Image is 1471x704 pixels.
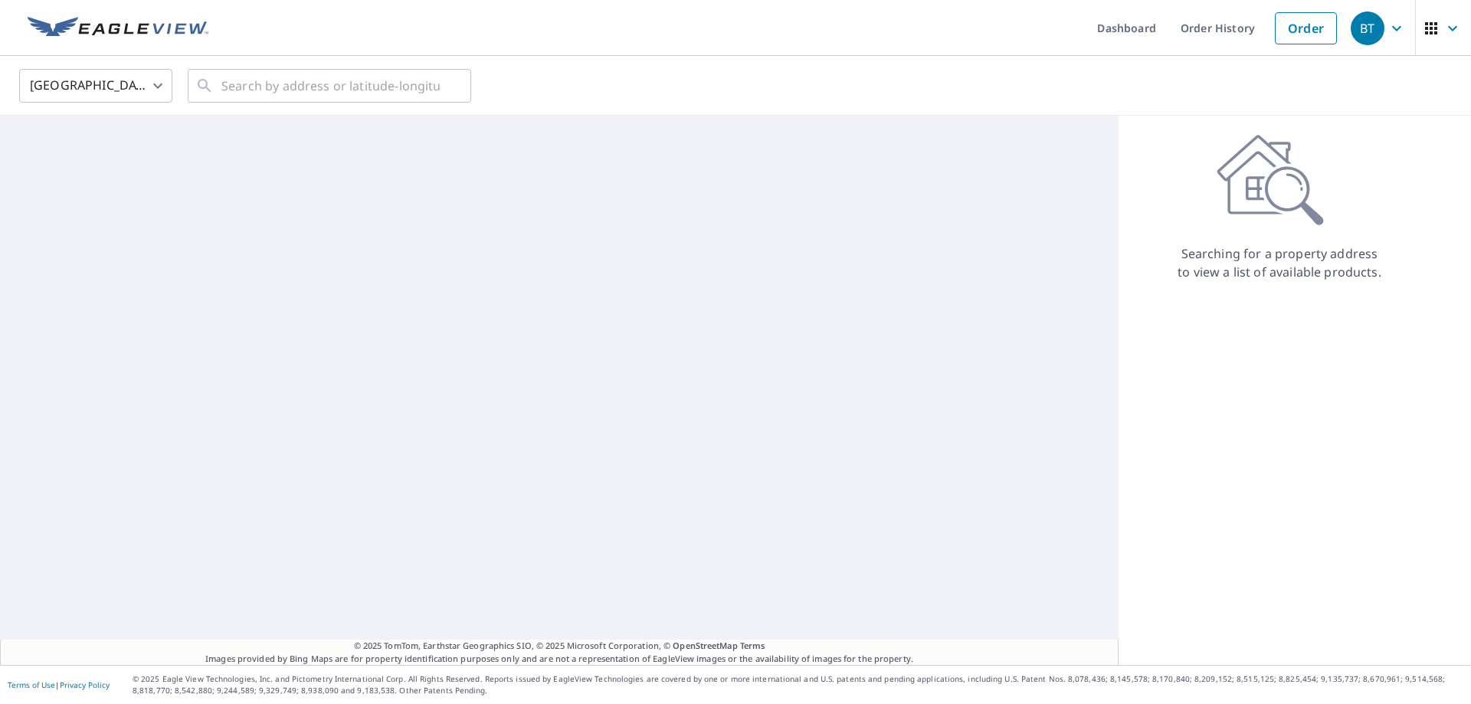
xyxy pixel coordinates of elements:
[60,679,110,690] a: Privacy Policy
[8,679,55,690] a: Terms of Use
[221,64,440,107] input: Search by address or latitude-longitude
[1275,12,1337,44] a: Order
[133,673,1463,696] p: © 2025 Eagle View Technologies, Inc. and Pictometry International Corp. All Rights Reserved. Repo...
[673,640,737,651] a: OpenStreetMap
[8,680,110,689] p: |
[740,640,765,651] a: Terms
[28,17,208,40] img: EV Logo
[19,64,172,107] div: [GEOGRAPHIC_DATA]
[1351,11,1384,45] div: BT
[354,640,765,653] span: © 2025 TomTom, Earthstar Geographics SIO, © 2025 Microsoft Corporation, ©
[1177,244,1382,281] p: Searching for a property address to view a list of available products.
